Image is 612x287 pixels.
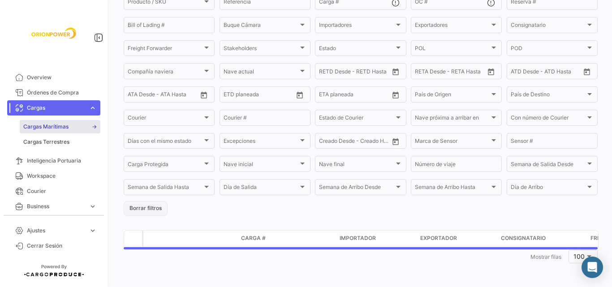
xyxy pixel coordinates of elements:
[511,23,586,30] span: Consignatario
[224,185,298,192] span: Día de Salida
[497,231,587,247] datatable-header-cell: Consignatario
[415,69,431,76] input: Desde
[511,69,539,76] input: ATD Desde
[166,231,237,247] datatable-header-cell: Estado de Envio
[341,93,375,99] input: Hasta
[89,227,97,235] span: expand_more
[27,242,97,250] span: Cerrar Sesión
[7,168,100,184] a: Workspace
[319,23,394,30] span: Importadores
[23,123,69,131] span: Cargas Marítimas
[128,69,203,76] span: Compañía naviera
[415,116,490,122] span: Nave próxima a arribar en
[545,69,578,76] input: ATD Hasta
[319,163,394,169] span: Nave final
[89,202,97,210] span: expand_more
[197,88,211,102] button: Open calendar
[224,23,298,30] span: Buque Cámara
[27,157,97,165] span: Inteligencia Portuaria
[128,116,203,122] span: Courier
[582,257,603,278] div: Abrir Intercom Messenger
[31,11,76,56] img: f26a05d0-2fea-4301-a0f6-b8409df5d1eb.jpeg
[89,104,97,112] span: expand_more
[27,89,97,97] span: Órdenes de Compra
[319,93,335,99] input: Desde
[580,65,594,78] button: Open calendar
[530,253,561,260] span: Mostrar filas
[27,187,97,195] span: Courier
[389,135,402,148] button: Open calendar
[415,93,490,99] span: País de Origen
[314,231,336,247] datatable-header-cell: Carga Protegida
[319,116,394,122] span: Estado de Courier
[511,116,586,122] span: Con número de Courier
[319,139,349,146] input: Creado Desde
[511,47,586,53] span: POD
[124,201,168,216] button: Borrar filtros
[23,138,69,146] span: Cargas Terrestres
[319,47,394,53] span: Estado
[511,163,586,169] span: Semana de Salida Desde
[573,253,585,260] span: 100
[415,139,490,146] span: Marca de Sensor
[293,88,306,102] button: Open calendar
[389,88,402,102] button: Open calendar
[501,234,546,242] span: Consignatario
[511,185,586,192] span: Día de Arribo
[27,227,85,235] span: Ajustes
[224,163,298,169] span: Nave inicial
[7,153,100,168] a: Inteligencia Portuaria
[143,231,166,247] datatable-header-cell: Modo de Transporte
[389,65,402,78] button: Open calendar
[356,139,389,146] input: Creado Hasta
[7,85,100,100] a: Órdenes de Compra
[128,47,203,53] span: Freight Forwarder
[224,47,298,53] span: Stakeholders
[7,184,100,199] a: Courier
[291,231,314,247] datatable-header-cell: Póliza
[319,69,335,76] input: Desde
[128,185,203,192] span: Semana de Salida Hasta
[319,185,394,192] span: Semana de Arribo Desde
[415,23,490,30] span: Exportadores
[246,93,279,99] input: Hasta
[27,73,97,81] span: Overview
[224,69,298,76] span: Nave actual
[20,135,100,149] a: Cargas Terrestres
[27,172,97,180] span: Workspace
[415,47,490,53] span: POL
[484,65,498,78] button: Open calendar
[241,234,266,242] span: Carga #
[128,139,203,146] span: Días con el mismo estado
[27,104,85,112] span: Cargas
[161,93,194,99] input: ATA Hasta
[511,93,586,99] span: País de Destino
[415,185,490,192] span: Semana de Arribo Hasta
[224,139,298,146] span: Excepciones
[417,231,497,247] datatable-header-cell: Exportador
[420,234,457,242] span: Exportador
[336,231,417,247] datatable-header-cell: Importador
[224,93,240,99] input: Desde
[20,120,100,133] a: Cargas Marítimas
[341,69,375,76] input: Hasta
[237,231,291,247] datatable-header-cell: Carga #
[437,69,470,76] input: Hasta
[340,234,376,242] span: Importador
[128,93,155,99] input: ATA Desde
[128,163,203,169] span: Carga Protegida
[27,202,85,210] span: Business
[7,70,100,85] a: Overview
